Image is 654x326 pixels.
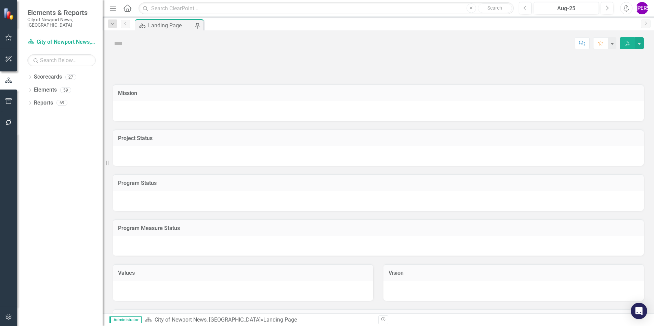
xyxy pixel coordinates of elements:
div: 27 [65,74,76,80]
a: Elements [34,86,57,94]
input: Search Below... [27,54,96,66]
span: Search [487,5,502,11]
input: Search ClearPoint... [139,2,514,14]
span: Elements & Reports [27,9,96,17]
a: Scorecards [34,73,62,81]
div: Aug-25 [536,4,597,13]
div: Landing Page [148,21,193,30]
h3: Values [118,270,368,276]
h3: Vision [389,270,639,276]
button: [PERSON_NAME] [636,2,648,14]
a: City of Newport News, [GEOGRAPHIC_DATA] [27,38,96,46]
a: City of Newport News, [GEOGRAPHIC_DATA] [155,316,261,323]
small: City of Newport News, [GEOGRAPHIC_DATA] [27,17,96,28]
img: ClearPoint Strategy [3,8,15,19]
span: Administrator [109,316,142,323]
img: Not Defined [113,38,124,49]
a: Reports [34,99,53,107]
div: » [145,316,373,324]
h3: Program Measure Status [118,225,639,231]
h3: Program Status [118,180,639,186]
div: 59 [60,87,71,93]
div: 69 [56,100,67,106]
button: Aug-25 [534,2,599,14]
button: Search [478,3,512,13]
h3: Project Status [118,135,639,141]
h3: Mission [118,90,639,96]
div: Landing Page [263,316,297,323]
div: Open Intercom Messenger [631,303,647,319]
